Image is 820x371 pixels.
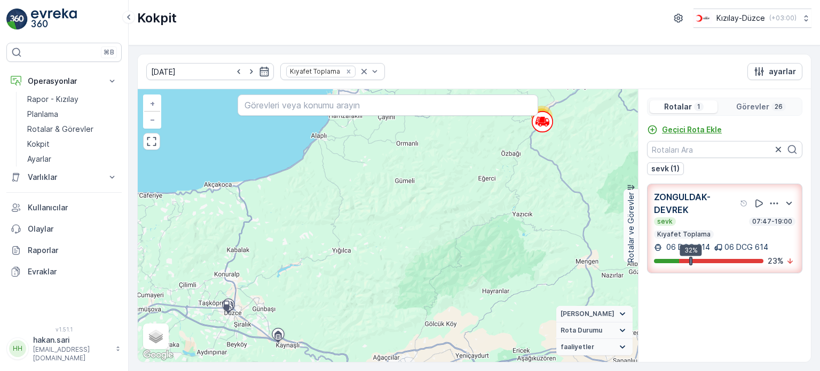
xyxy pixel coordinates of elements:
[28,245,117,256] p: Raporlar
[137,10,177,27] p: Kokpit
[27,109,58,120] p: Planlama
[31,9,77,30] img: logo_light-DOdMpM7g.png
[662,124,722,135] p: Geçici Rota Ekle
[28,266,117,277] p: Evraklar
[647,124,722,135] a: Geçici Rota Ekle
[647,141,802,158] input: Rotaları Ara
[740,199,748,208] div: Yardım Araç İkonu
[556,306,633,322] summary: [PERSON_NAME]
[6,70,122,92] button: Operasyonlar
[144,96,160,112] a: Yakınlaştır
[150,115,155,124] span: −
[531,106,553,127] div: 26
[6,197,122,218] a: Kullanıcılar
[561,343,594,351] span: faaliyetler
[23,92,122,107] a: Rapor - Kızılay
[561,310,614,318] span: [PERSON_NAME]
[23,137,122,152] a: Kokpit
[27,94,78,105] p: Rapor - Kızılay
[736,101,769,112] p: Görevler
[556,322,633,339] summary: Rota Durumu
[654,191,738,216] p: ZONGULDAK-DEVREK
[716,13,765,23] p: Kızılay-Düzce
[561,326,602,335] span: Rota Durumu
[144,112,160,128] a: Uzaklaştır
[6,261,122,282] a: Evraklar
[693,9,811,28] button: Kızılay-Düzce(+03:00)
[6,218,122,240] a: Olaylar
[696,102,701,111] p: 1
[747,63,802,80] button: ayarlar
[647,162,684,175] button: sevk (1)
[768,256,784,266] p: 23 %
[28,224,117,234] p: Olaylar
[6,326,122,333] span: v 1.51.1
[33,345,110,362] p: [EMAIL_ADDRESS][DOMAIN_NAME]
[150,99,155,108] span: +
[28,202,117,213] p: Kullanıcılar
[144,325,168,348] a: Layers
[23,107,122,122] a: Planlama
[626,192,636,263] p: Rotalar ve Görevler
[680,244,702,256] div: 32%
[664,242,710,252] p: 06 DCG 614
[27,124,93,135] p: Rotalar & Görevler
[140,348,176,362] img: Google
[23,122,122,137] a: Rotalar & Görevler
[6,335,122,362] button: HHhakan.sari[EMAIL_ADDRESS][DOMAIN_NAME]
[104,48,114,57] p: ⌘B
[656,217,674,226] p: sevk
[9,340,26,357] div: HH
[23,152,122,167] a: Ayarlar
[238,94,538,116] input: Görevleri veya konumu arayın
[28,76,100,86] p: Operasyonlar
[27,139,50,149] p: Kokpit
[146,63,274,80] input: dd/mm/yyyy
[6,240,122,261] a: Raporlar
[769,14,797,22] p: ( +03:00 )
[27,154,51,164] p: Ayarlar
[28,172,100,183] p: Varlıklar
[287,66,342,76] div: Kıyafet Toplama
[651,163,680,174] p: sevk (1)
[724,242,768,252] p: 06 DCG 614
[6,167,122,188] button: Varlıklar
[769,66,796,77] p: ayarlar
[693,12,712,24] img: download_svj7U3e.png
[6,9,28,30] img: logo
[140,348,176,362] a: Bu bölgeyi Google Haritalar'da açın (yeni pencerede açılır)
[751,217,793,226] p: 07:47-19:00
[556,339,633,356] summary: faaliyetler
[774,102,784,111] p: 26
[343,67,354,76] div: Remove Kıyafet Toplama
[656,230,712,239] p: Kıyafet Toplama
[664,101,692,112] p: Rotalar
[33,335,110,345] p: hakan.sari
